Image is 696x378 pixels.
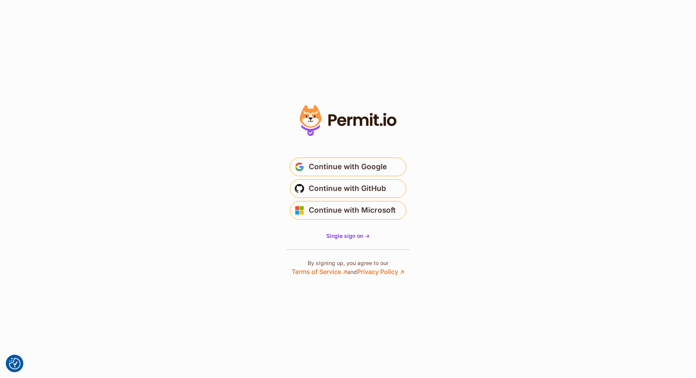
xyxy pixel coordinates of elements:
a: Single sign on -> [326,232,370,240]
span: Continue with Google [309,161,387,173]
span: Continue with Microsoft [309,204,396,217]
span: Single sign on -> [326,232,370,239]
p: By signing up, you agree to our and [292,259,404,276]
button: Continue with Microsoft [290,201,406,220]
a: Terms of Service ↗ [292,268,347,276]
button: Continue with Google [290,158,406,176]
img: Revisit consent button [9,358,21,369]
button: Continue with GitHub [290,179,406,198]
button: Consent Preferences [9,358,21,369]
span: Continue with GitHub [309,182,386,195]
a: Privacy Policy ↗ [357,268,404,276]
